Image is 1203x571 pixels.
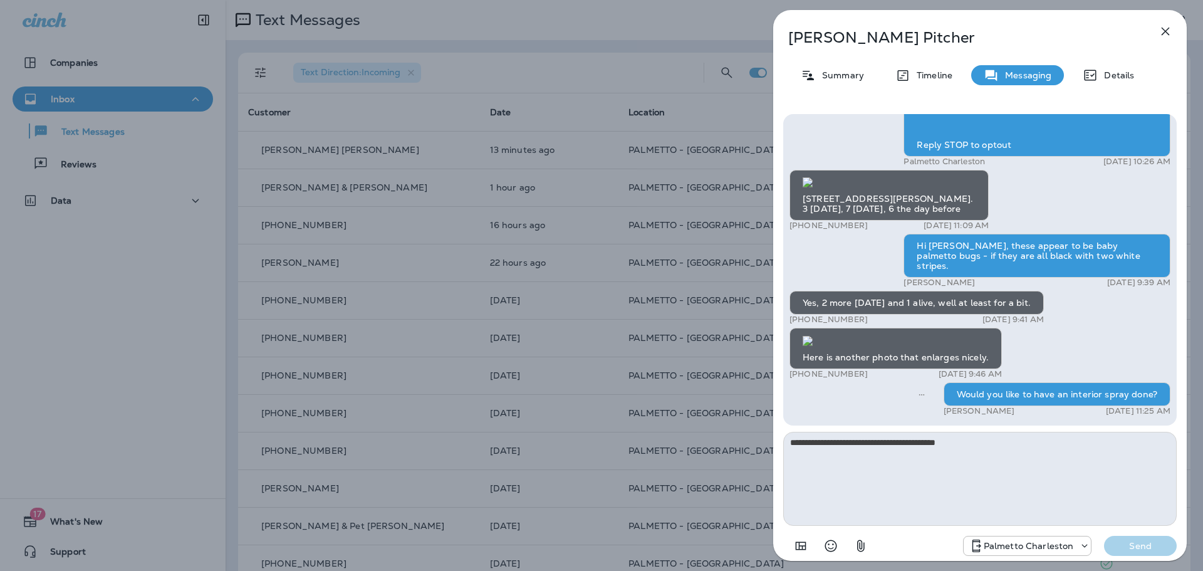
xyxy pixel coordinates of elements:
div: Yes, 2 more [DATE] and 1 alive, well at least for a bit. [789,291,1044,315]
p: [DATE] 11:25 AM [1106,406,1170,416]
p: [DATE] 9:46 AM [939,369,1002,379]
img: twilio-download [803,336,813,346]
span: Sent [919,388,925,399]
p: [DATE] 11:09 AM [924,221,989,231]
div: Here is another photo that enlarges nicely. [789,328,1002,369]
p: Palmetto Charleston [984,541,1074,551]
p: [DATE] 10:26 AM [1103,157,1170,167]
button: Select an emoji [818,533,843,558]
p: [PERSON_NAME] Pitcher [788,29,1130,46]
p: [PHONE_NUMBER] [789,369,868,379]
p: Summary [816,70,864,80]
p: Messaging [999,70,1051,80]
p: [PHONE_NUMBER] [789,315,868,325]
p: [DATE] 9:41 AM [982,315,1044,325]
p: Details [1098,70,1134,80]
div: +1 (843) 277-8322 [964,538,1091,553]
p: Palmetto Charleston [904,157,985,167]
div: [STREET_ADDRESS][PERSON_NAME]. 3 [DATE], 7 [DATE], 6 the day before [789,170,989,221]
div: Palmetto Ext.: Termites can cause costly damage to your home. Reply now to protect your investmen... [904,73,1170,157]
p: Timeline [910,70,952,80]
button: Add in a premade template [788,533,813,558]
p: [DATE] 9:39 AM [1107,278,1170,288]
p: [PHONE_NUMBER] [789,221,868,231]
p: [PERSON_NAME] [944,406,1015,416]
p: [PERSON_NAME] [904,278,975,288]
img: twilio-download [803,177,813,187]
div: Would you like to have an interior spray done? [944,382,1170,406]
div: Hi [PERSON_NAME], these appear to be baby palmetto bugs - if they are all black with two white st... [904,234,1170,278]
